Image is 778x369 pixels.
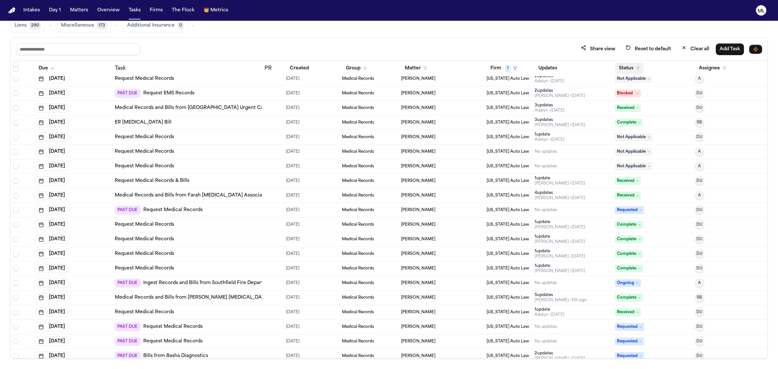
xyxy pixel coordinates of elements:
span: Select row [13,208,18,213]
span: Select row [13,280,18,286]
button: DU [695,176,704,185]
a: Request Medical Records [115,163,174,170]
button: DU [695,249,704,258]
a: Request Medical Records [115,251,174,257]
button: The Flock [169,5,197,16]
span: Shakir Smith [401,105,435,111]
span: Received [615,177,641,185]
span: 9/11/2025, 9:03:32 AM [286,206,300,215]
span: Select row [13,149,18,154]
span: 0 [177,22,184,30]
span: DU [696,91,702,96]
button: DU [695,351,704,361]
span: Miscellaneous [61,22,94,29]
span: Select row [13,310,18,315]
button: [DATE] [35,249,69,258]
span: Requested [615,323,644,331]
span: Medical Records [342,105,374,111]
span: Medical Records [342,295,374,300]
a: Request Medical Records [115,134,174,140]
button: DU [695,337,704,346]
button: DU [695,264,704,273]
button: DU [695,235,704,244]
button: DU [695,220,704,229]
span: Complete [615,294,643,302]
button: [DATE] [35,89,69,98]
span: Select row [13,237,18,242]
span: 9/11/2025, 9:30:56 AM [286,249,300,258]
span: Medical Records [342,237,374,242]
span: Select row [13,164,18,169]
span: Sandra Brown [401,208,435,213]
a: Request EMS Records [143,90,194,97]
span: Select row [13,324,18,329]
a: Firms [147,5,165,16]
span: A [698,164,701,169]
span: DU [696,266,702,271]
a: Medical Records and Bills from [PERSON_NAME] [MEDICAL_DATA] [STREET_ADDRESS] [115,294,316,301]
button: Matter [401,63,431,74]
span: A [698,76,701,81]
button: Status [615,63,644,74]
span: Not Applicable [615,75,652,83]
button: A [695,191,704,200]
span: Complete [615,265,643,272]
button: [DATE] [35,103,69,113]
button: [DATE] [35,235,69,244]
a: Bills from Basha Diagnostics [143,353,208,359]
div: No updates [535,149,557,154]
button: DU [695,206,704,215]
span: Complete [615,221,643,229]
span: Medical Records [342,164,374,169]
span: Michigan Auto Law [487,266,529,271]
button: [DATE] [35,351,69,361]
button: Share view [577,43,619,55]
button: Intakes [21,5,42,16]
div: No updates [535,339,557,344]
span: Requested [615,206,644,214]
button: A [695,162,704,171]
span: Select row [13,266,18,271]
span: Jamie Vanwey [401,149,435,154]
span: Chantelle Bond [401,222,435,227]
div: 1 update [535,220,585,225]
button: A [695,147,704,156]
span: Michigan Auto Law [487,178,529,184]
span: RB [697,120,702,125]
span: 9/11/2025, 7:39:14 AM [286,308,300,317]
div: 3 update s [535,117,585,123]
span: Bianca Jones [401,120,435,125]
button: crownMetrics [201,5,231,16]
span: Michigan Auto Law [487,76,529,81]
span: Medical Records [342,222,374,227]
span: Select row [13,76,18,81]
span: Michigan Auto Law [487,237,529,242]
button: Clear all [678,43,713,55]
span: Select row [13,193,18,198]
button: Miscellaneous173 [57,19,111,32]
span: Select row [13,120,18,125]
span: Michigan Auto Law [487,339,529,344]
span: DU [696,339,702,344]
span: 9/11/2025, 9:30:51 AM [286,220,300,229]
a: Request Medical Records [115,149,174,155]
button: [DATE] [35,133,69,142]
div: 1 update [535,263,585,268]
span: Medical Records [342,178,374,184]
a: Request Medical Records [115,265,174,272]
button: Assignee [695,63,730,74]
span: Medical Records [342,193,374,198]
div: Last updated by Adalyn at 8/22/2025, 7:22:50 PM [535,137,564,142]
div: 1 update [535,307,564,312]
div: No updates [535,324,557,329]
span: Chantelle Bond [401,251,435,256]
button: Group [342,63,371,74]
a: Medical Records and Bills from Farah [MEDICAL_DATA] Associates [115,192,269,199]
span: A [698,149,701,154]
span: Complete [615,119,643,126]
div: Last updated by Daniela Uribe at 9/15/2025, 11:54:51 AM [535,254,585,259]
